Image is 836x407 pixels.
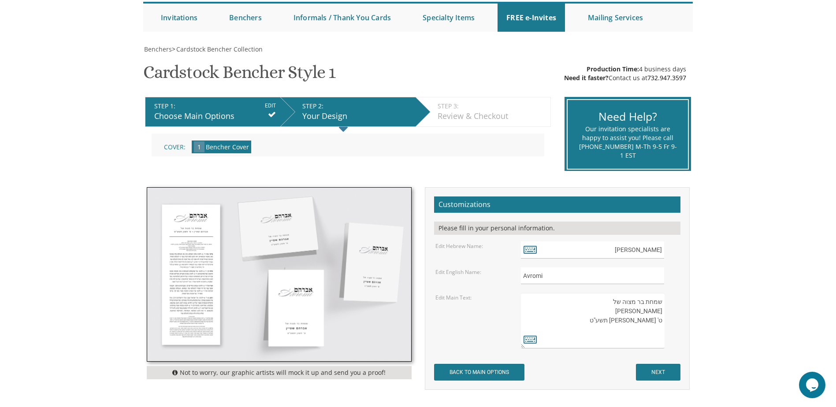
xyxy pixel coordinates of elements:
div: Need Help? [579,109,677,125]
div: 4 business days Contact us at [564,65,686,82]
input: NEXT [636,364,680,381]
div: Review & Checkout [438,111,546,122]
input: EDIT [265,102,276,110]
span: Cover: [164,143,186,151]
textarea: שמחת בר מצוה של [PERSON_NAME] ט' [PERSON_NAME] תשע"ט [521,293,664,348]
a: 732.947.3597 [647,74,686,82]
span: 1 [194,141,204,152]
img: cbstyle1.jpg [147,188,411,361]
span: Need it faster? [564,74,609,82]
h2: Customizations [434,196,680,213]
a: Informals / Thank You Cards [285,4,400,32]
label: Edit English Name: [435,268,481,276]
a: Cardstock Bencher Collection [175,45,263,53]
div: Not to worry, our graphic artists will mock it up and send you a proof! [147,366,412,379]
div: Our invitation specialists are happy to assist you! Please call [PHONE_NUMBER] M-Th 9-5 Fr 9-1 EST [579,125,677,160]
h1: Cardstock Bencher Style 1 [143,63,335,89]
a: Invitations [152,4,206,32]
a: Mailing Services [579,4,652,32]
label: Edit Hebrew Name: [435,242,483,250]
a: FREE e-Invites [498,4,565,32]
iframe: chat widget [799,372,827,398]
label: Edit Main Text: [435,294,472,301]
span: > [172,45,263,53]
div: Your Design [302,111,411,122]
a: Benchers [220,4,271,32]
div: STEP 3: [438,102,546,111]
input: BACK TO MAIN OPTIONS [434,364,524,381]
div: Please fill in your personal information. [434,222,680,235]
a: Benchers [143,45,172,53]
span: Cardstock Bencher Collection [176,45,263,53]
a: Specialty Items [414,4,483,32]
div: STEP 1: [154,102,276,111]
span: Benchers [144,45,172,53]
span: Bencher Cover [206,143,249,151]
div: Choose Main Options [154,111,276,122]
div: STEP 2: [302,102,411,111]
span: Production Time: [587,65,639,73]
